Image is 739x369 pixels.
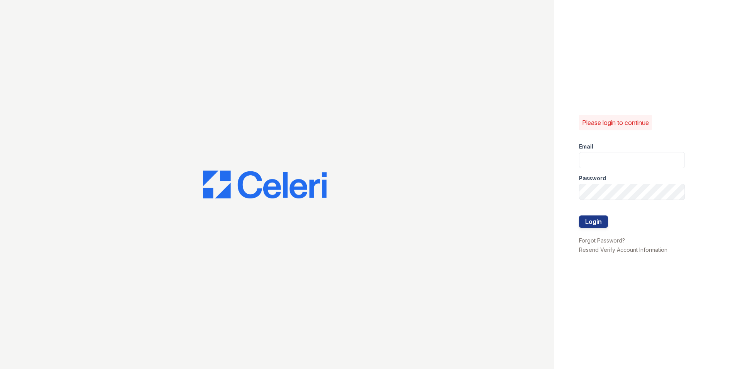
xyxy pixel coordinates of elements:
a: Forgot Password? [579,237,625,244]
label: Password [579,174,606,182]
p: Please login to continue [582,118,649,127]
label: Email [579,143,593,150]
a: Resend Verify Account Information [579,246,667,253]
button: Login [579,215,608,228]
img: CE_Logo_Blue-a8612792a0a2168367f1c8372b55b34899dd931a85d93a1a3d3e32e68fde9ad4.png [203,171,327,198]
